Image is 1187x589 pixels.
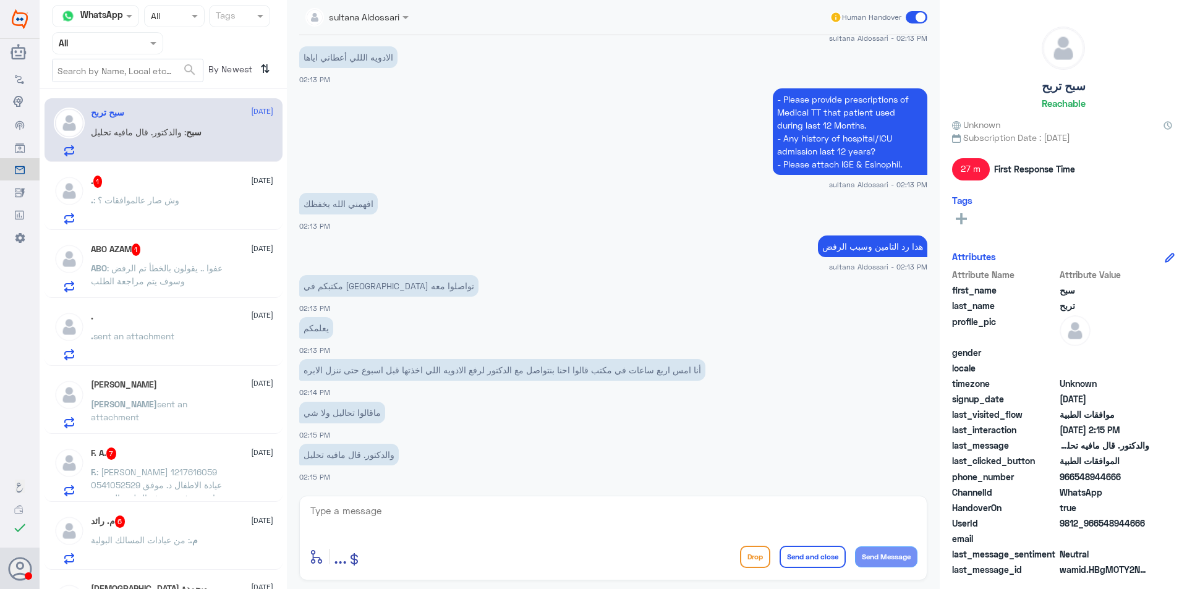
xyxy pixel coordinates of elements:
[1060,392,1149,405] span: 2025-09-29T07:54:06.256Z
[251,106,273,117] span: [DATE]
[299,359,705,381] p: 29/9/2025, 2:14 PM
[818,235,927,257] p: 29/9/2025, 2:13 PM
[952,532,1057,545] span: email
[1060,439,1149,452] span: والدكتور. قال مافيه تحليل
[251,515,273,526] span: [DATE]
[952,548,1057,561] span: last_message_sentiment
[54,515,85,546] img: defaultAdmin.png
[1060,563,1149,576] span: wamid.HBgMOTY2NTQ4OTQ0NjY2FQIAEhgUM0FFRTMyM0VDRjlFMDFCNTYyRUIA
[91,515,126,528] h5: م. رائد
[106,447,117,460] span: 7
[1060,377,1149,390] span: Unknown
[952,315,1057,344] span: profile_pic
[115,515,126,528] span: 6
[299,275,479,297] p: 29/9/2025, 2:13 PM
[1060,454,1149,467] span: الموافقات الطبية
[299,304,330,312] span: 02:13 PM
[952,408,1057,421] span: last_visited_flow
[91,331,93,341] span: .
[1060,299,1149,312] span: تربح
[91,176,103,188] h5: .
[1060,517,1149,530] span: 9812_966548944666
[1060,362,1149,375] span: null
[12,520,27,535] i: check
[1060,423,1149,436] span: 2025-09-29T11:15:14.269Z
[54,379,85,410] img: defaultAdmin.png
[952,284,1057,297] span: first_name
[1060,315,1091,346] img: defaultAdmin.png
[91,244,141,256] h5: ABO AZAM
[952,377,1057,390] span: timezone
[952,346,1057,359] span: gender
[773,88,927,175] p: 29/9/2025, 2:13 PM
[952,517,1057,530] span: UserId
[1042,79,1086,93] h5: سبح تربح
[952,439,1057,452] span: last_message
[203,59,255,83] span: By Newest
[132,244,141,256] span: 1
[829,179,927,190] span: sultana Aldossari - 02:13 PM
[54,311,85,342] img: defaultAdmin.png
[1060,284,1149,297] span: سبح
[842,12,901,23] span: Human Handover
[1060,268,1149,281] span: Attribute Value
[182,62,197,77] span: search
[1060,408,1149,421] span: موافقات الطبية
[1060,486,1149,499] span: 2
[54,176,85,206] img: defaultAdmin.png
[251,378,273,389] span: [DATE]
[53,59,203,82] input: Search by Name, Local etc…
[829,261,927,272] span: sultana Aldossari - 02:13 PM
[952,454,1057,467] span: last_clicked_button
[91,263,107,273] span: ABO
[12,9,28,29] img: Widebot Logo
[91,467,224,568] span: : [PERSON_NAME] 1217616059 0541052529 عيادة الاطفال د. موفق دياي تم رفض صرف الحليب الموصى به من ق...
[91,195,93,205] span: .
[299,75,330,83] span: 02:13 PM
[1060,346,1149,359] span: null
[952,501,1057,514] span: HandoverOn
[54,244,85,274] img: defaultAdmin.png
[93,195,179,205] span: : وش صار عالموافقات ؟
[299,317,333,339] p: 29/9/2025, 2:13 PM
[1042,98,1086,109] h6: Reachable
[952,423,1057,436] span: last_interaction
[780,546,846,568] button: Send and close
[952,299,1057,312] span: last_name
[952,362,1057,375] span: locale
[299,346,330,354] span: 02:13 PM
[251,447,273,458] span: [DATE]
[855,546,917,567] button: Send Message
[251,175,273,186] span: [DATE]
[740,546,770,568] button: Drop
[182,60,197,80] button: search
[260,59,270,79] i: ⇅
[829,33,927,43] span: sultana Aldossari - 02:13 PM
[299,193,378,214] p: 29/9/2025, 2:13 PM
[91,447,117,460] h5: F. A.
[91,467,96,477] span: F.
[251,243,273,254] span: [DATE]
[1060,532,1149,545] span: null
[251,310,273,321] span: [DATE]
[952,563,1057,576] span: last_message_id
[91,399,157,409] span: [PERSON_NAME]
[54,447,85,478] img: defaultAdmin.png
[54,108,85,138] img: defaultAdmin.png
[299,444,399,465] p: 29/9/2025, 2:15 PM
[186,127,202,137] span: سبح
[299,46,398,68] p: 29/9/2025, 2:13 PM
[952,118,1000,131] span: Unknown
[952,486,1057,499] span: ChannelId
[91,311,93,322] h5: .
[1060,501,1149,514] span: true
[214,9,236,25] div: Tags
[952,268,1057,281] span: Attribute Name
[299,431,330,439] span: 02:15 PM
[91,263,223,286] span: : عفوا .. يقولون بالخطأ تم الرفض وسوف يتم مراجعة الطلب
[91,127,186,137] span: : والدكتور. قال مافيه تحليل
[190,535,198,545] span: م.
[299,402,385,423] p: 29/9/2025, 2:15 PM
[1060,470,1149,483] span: 966548944666
[952,470,1057,483] span: phone_number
